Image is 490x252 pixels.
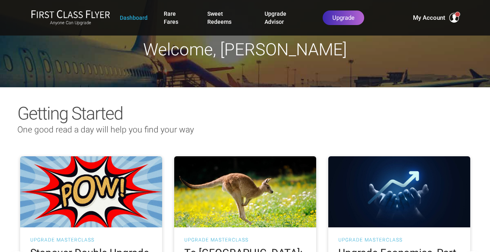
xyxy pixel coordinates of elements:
a: Dashboard [120,10,148,25]
h3: UPGRADE MASTERCLASS [338,237,460,242]
button: My Account [413,13,459,23]
span: My Account [413,13,445,23]
small: Anyone Can Upgrade [31,20,110,26]
a: Upgrade [323,10,364,25]
h3: UPGRADE MASTERCLASS [30,237,152,242]
h3: UPGRADE MASTERCLASS [184,237,306,242]
span: Getting Started [17,103,123,124]
a: Upgrade Advisor [265,6,307,29]
span: One good read a day will help you find your way [17,125,194,134]
a: Rare Fares [164,6,192,29]
img: First Class Flyer [31,10,110,18]
a: Sweet Redeems [207,6,248,29]
span: Welcome, [PERSON_NAME] [143,40,347,59]
a: First Class FlyerAnyone Can Upgrade [31,10,110,26]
